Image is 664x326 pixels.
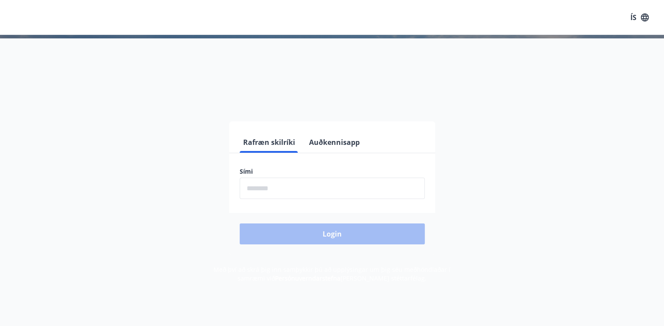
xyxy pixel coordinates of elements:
button: Rafræn skilríki [240,132,299,153]
button: Auðkennisapp [306,132,363,153]
h1: Félagavefur, [PERSON_NAME] stéttarfélag [28,52,636,86]
span: Vinsamlegast skráðu þig inn með rafrænum skilríkjum eða Auðkennisappi. [195,93,469,103]
label: Sími [240,167,425,176]
span: Með því að skrá þig inn samþykkir þú að upplýsingar um þig séu meðhöndlaðar í samræmi við [PERSON... [213,265,451,282]
a: Persónuverndarstefna [275,274,341,282]
button: ÍS [626,10,654,25]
